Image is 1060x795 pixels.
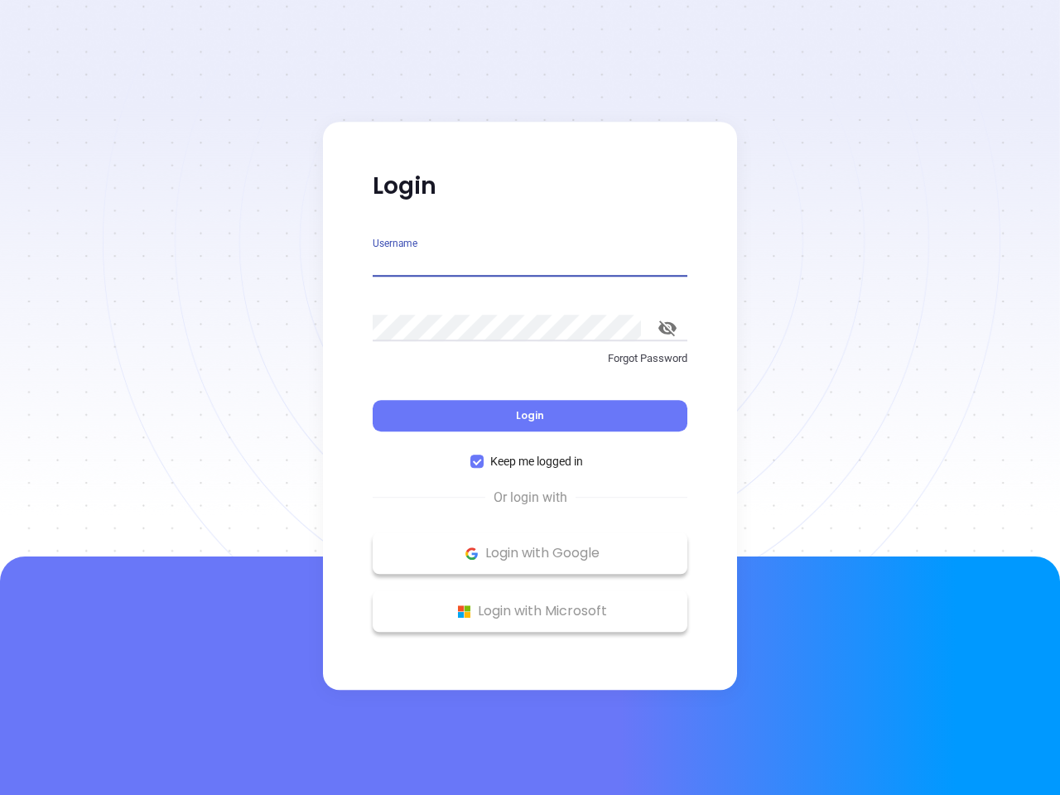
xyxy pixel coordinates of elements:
[373,590,687,632] button: Microsoft Logo Login with Microsoft
[373,171,687,201] p: Login
[373,400,687,431] button: Login
[484,452,590,470] span: Keep me logged in
[485,488,576,508] span: Or login with
[648,308,687,348] button: toggle password visibility
[516,408,544,422] span: Login
[381,541,679,566] p: Login with Google
[373,350,687,380] a: Forgot Password
[373,350,687,367] p: Forgot Password
[381,599,679,624] p: Login with Microsoft
[454,601,475,622] img: Microsoft Logo
[373,238,417,248] label: Username
[373,532,687,574] button: Google Logo Login with Google
[461,543,482,564] img: Google Logo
